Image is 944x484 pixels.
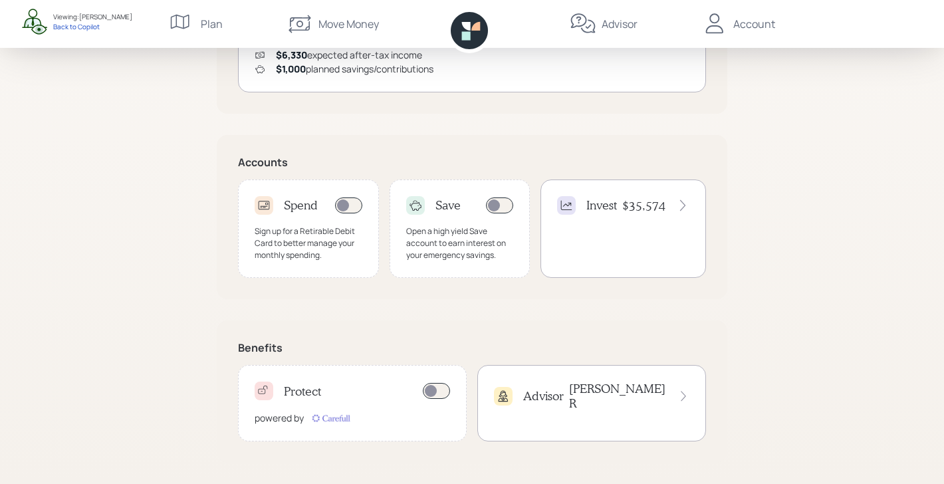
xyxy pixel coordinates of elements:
[523,389,564,404] h4: Advisor
[201,16,223,32] div: Plan
[255,225,362,261] div: Sign up for a Retirable Debit Card to better manage your monthly spending.
[255,411,304,425] div: powered by
[435,198,461,213] h4: Save
[276,49,307,61] span: $6,330
[238,156,706,169] h5: Accounts
[53,12,132,22] div: Viewing: [PERSON_NAME]
[406,225,514,261] div: Open a high yield Save account to earn interest on your emergency savings.
[569,382,667,410] h4: [PERSON_NAME] R
[586,198,617,213] h4: Invest
[276,62,433,76] div: planned savings/contributions
[276,48,422,62] div: expected after-tax income
[622,198,665,213] h4: $35,574
[53,22,132,31] div: Back to Copilot
[284,198,318,213] h4: Spend
[602,16,638,32] div: Advisor
[276,62,306,75] span: $1,000
[238,342,706,354] h5: Benefits
[733,16,775,32] div: Account
[309,412,352,425] img: carefull-M2HCGCDH.digested.png
[284,384,321,399] h4: Protect
[318,16,379,32] div: Move Money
